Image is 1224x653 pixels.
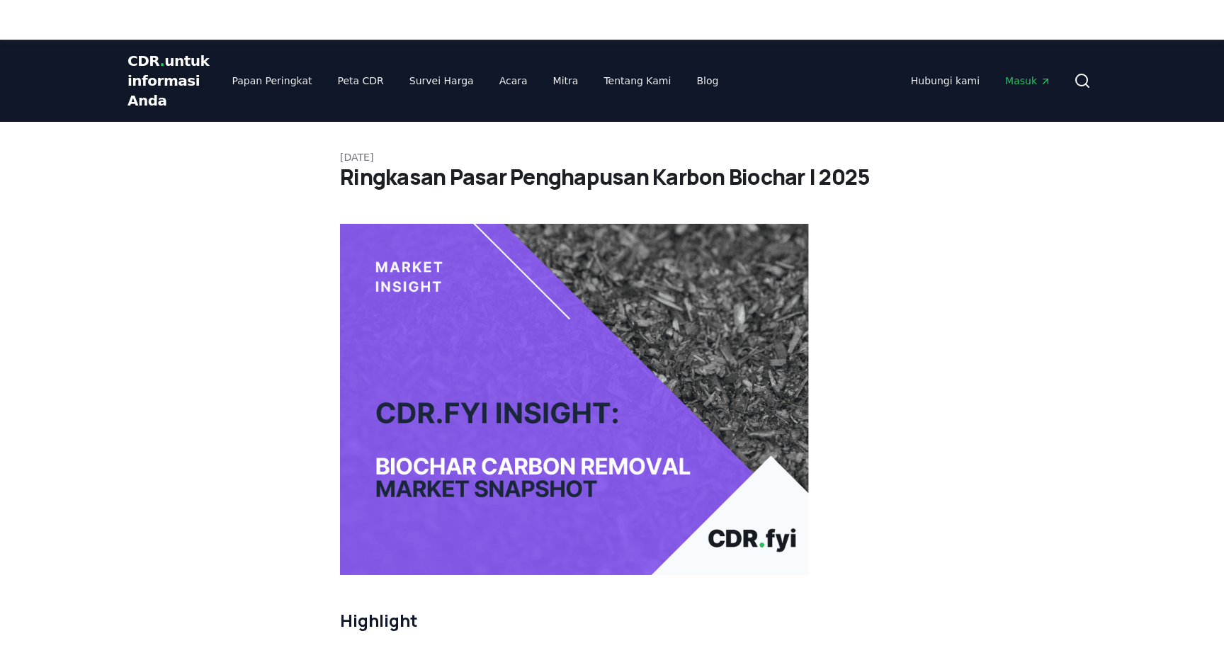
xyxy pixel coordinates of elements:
font: . [159,52,164,69]
a: Acara [488,68,539,93]
font: Acara [499,75,528,86]
nav: Utama [900,68,1062,93]
font: CDR [127,52,159,69]
font: Survei Harga [409,75,474,86]
font: Masuk [1005,75,1037,86]
a: Mitra [542,68,590,93]
font: untuk informasi Anda [127,52,209,109]
a: CDR.untuk informasi Anda [127,51,209,110]
img: gambar postingan blog [340,224,809,575]
a: Masuk [994,68,1062,93]
font: [DATE] [340,152,373,163]
font: Peta CDR [337,75,383,86]
font: Mitra [553,75,579,86]
font: Blog [696,75,718,86]
a: Survei Harga [398,68,485,93]
a: Papan Peringkat [220,68,323,93]
font: Hubungi kami [911,75,980,86]
font: Ringkasan Pasar Penghapusan Karbon Biochar | 2025 [340,162,870,191]
a: Tentang Kami [592,68,682,93]
a: Hubungi kami [900,68,991,93]
nav: Utama [220,68,730,93]
font: Tentang Kami [603,75,671,86]
a: Blog [685,68,730,93]
a: Peta CDR [326,68,395,93]
font: Papan Peringkat [232,75,312,86]
font: Highlight [340,608,418,632]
